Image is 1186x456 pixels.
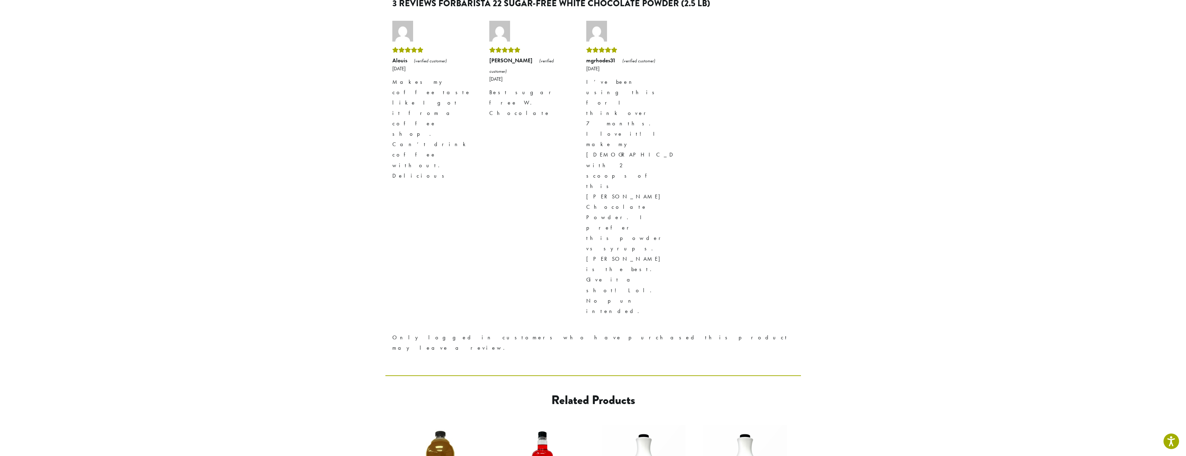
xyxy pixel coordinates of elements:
[414,58,447,64] em: (verified customer)
[586,57,616,64] strong: mgrhodes31
[392,57,407,64] strong: Alouis
[392,66,472,71] time: [DATE]
[392,332,794,353] p: Only logged in customers who have purchased this product may leave a review.
[489,76,569,82] time: [DATE]
[441,393,745,408] h2: Related products
[392,45,472,55] div: Rated 5 out of 5
[489,87,569,118] p: Best sugar free W. Chocolate
[489,57,533,64] strong: [PERSON_NAME]
[489,58,554,74] em: (verified customer)
[622,58,655,64] em: (verified customer)
[586,66,666,71] time: [DATE]
[586,45,666,55] div: Rated 5 out of 5
[489,45,569,55] div: Rated 5 out of 5
[392,77,472,181] p: Makes my coffee taste like I got it from a coffee shop. Can’t drink coffee without. Delicious
[586,77,666,316] p: I’ve been using this for I think over 7 months. I love it! I make my [DEMOGRAPHIC_DATA] with 2 sc...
